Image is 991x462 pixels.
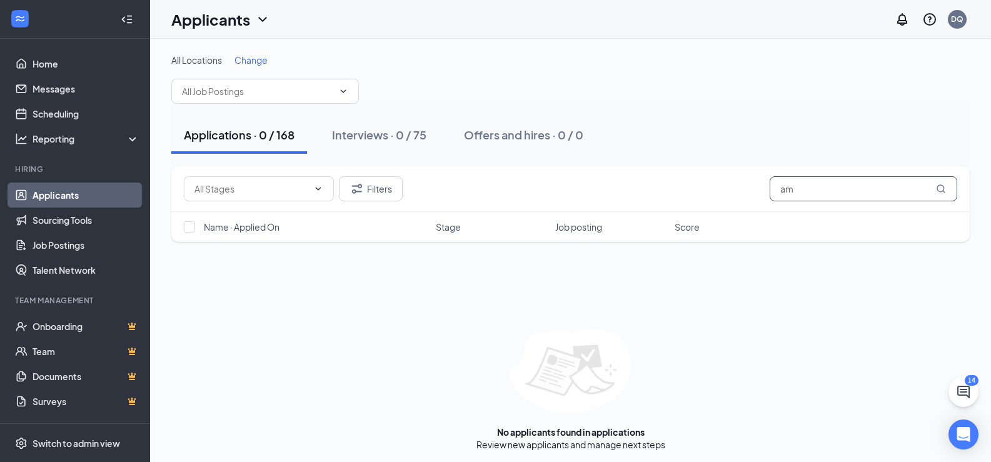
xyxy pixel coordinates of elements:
[121,13,133,26] svg: Collapse
[965,375,978,386] div: 14
[204,221,279,233] span: Name · Applied On
[33,233,139,258] a: Job Postings
[33,314,139,339] a: OnboardingCrown
[555,221,602,233] span: Job posting
[182,84,333,98] input: All Job Postings
[313,184,323,194] svg: ChevronDown
[464,127,583,143] div: Offers and hires · 0 / 0
[332,127,426,143] div: Interviews · 0 / 75
[171,54,222,66] span: All Locations
[33,364,139,389] a: DocumentsCrown
[33,133,140,145] div: Reporting
[339,176,403,201] button: Filter Filters
[15,437,28,449] svg: Settings
[171,9,250,30] h1: Applicants
[951,14,963,24] div: DQ
[255,12,270,27] svg: ChevronDown
[33,389,139,414] a: SurveysCrown
[350,181,365,196] svg: Filter
[497,426,645,438] div: No applicants found in applications
[770,176,957,201] input: Search in applications
[33,51,139,76] a: Home
[33,208,139,233] a: Sourcing Tools
[895,12,910,27] svg: Notifications
[936,184,946,194] svg: MagnifyingGlass
[33,183,139,208] a: Applicants
[14,13,26,25] svg: WorkstreamLogo
[948,419,978,449] div: Open Intercom Messenger
[510,329,631,413] img: empty-state
[948,377,978,407] button: ChatActive
[33,101,139,126] a: Scheduling
[675,221,700,233] span: Score
[234,54,268,66] span: Change
[436,221,461,233] span: Stage
[33,339,139,364] a: TeamCrown
[15,133,28,145] svg: Analysis
[956,384,971,399] svg: ChatActive
[15,164,137,174] div: Hiring
[476,438,665,451] div: Review new applicants and manage next steps
[338,86,348,96] svg: ChevronDown
[15,295,137,306] div: Team Management
[194,182,308,196] input: All Stages
[33,258,139,283] a: Talent Network
[184,127,294,143] div: Applications · 0 / 168
[33,76,139,101] a: Messages
[33,437,120,449] div: Switch to admin view
[922,12,937,27] svg: QuestionInfo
